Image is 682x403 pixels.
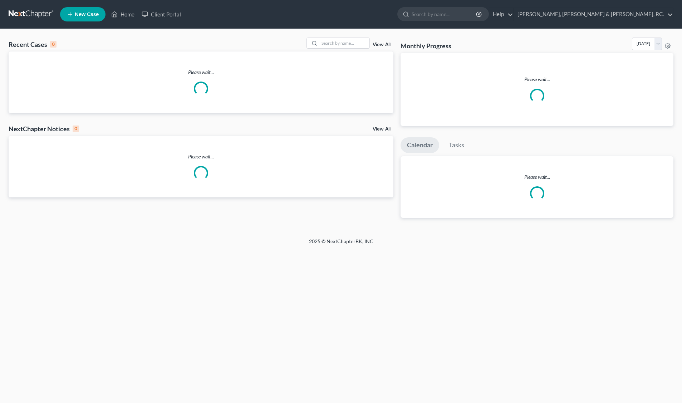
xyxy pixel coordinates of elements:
[401,41,451,50] h3: Monthly Progress
[75,12,99,17] span: New Case
[373,127,391,132] a: View All
[108,8,138,21] a: Home
[137,238,545,251] div: 2025 © NextChapterBK, INC
[138,8,185,21] a: Client Portal
[73,126,79,132] div: 0
[489,8,513,21] a: Help
[442,137,471,153] a: Tasks
[401,173,673,181] p: Please wait...
[514,8,673,21] a: [PERSON_NAME], [PERSON_NAME] & [PERSON_NAME], P.C.
[9,40,57,49] div: Recent Cases
[401,137,439,153] a: Calendar
[412,8,477,21] input: Search by name...
[9,153,393,160] p: Please wait...
[9,69,393,76] p: Please wait...
[319,38,369,48] input: Search by name...
[50,41,57,48] div: 0
[9,124,79,133] div: NextChapter Notices
[406,76,668,83] p: Please wait...
[373,42,391,47] a: View All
